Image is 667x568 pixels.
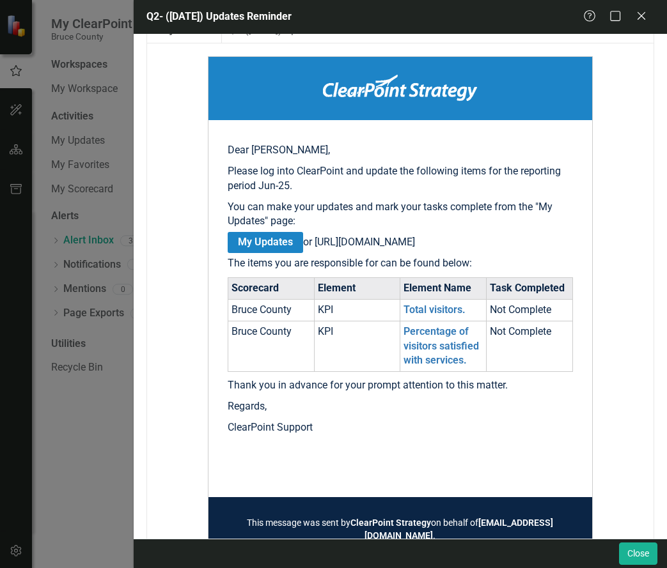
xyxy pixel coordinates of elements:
th: Element [314,277,400,299]
a: My Updates [228,232,303,253]
a: Total visitors. [404,303,466,316]
p: Please log into ClearPoint and update the following items for the reporting period Jun-25. [228,164,573,194]
td: Not Complete [487,299,573,321]
p: The items you are responsible for can be found below: [228,256,573,271]
td: KPI [314,299,400,321]
img: ClearPoint Strategy [323,75,477,101]
td: Bruce County [228,299,314,321]
th: Element Name [400,277,487,299]
p: Regards, [228,399,573,414]
th: Task Completed [487,277,573,299]
p: Dear [PERSON_NAME], [228,143,573,158]
p: You can make your updates and mark your tasks complete from the "My Updates" page: [228,200,573,229]
td: Bruce County [228,321,314,372]
p: ClearPoint Support [228,420,573,435]
span: Q2- ([DATE]) Updates Reminder [146,10,292,22]
td: Not Complete [487,321,573,372]
strong: ClearPoint Strategy [350,518,431,528]
button: Close [619,542,657,565]
a: Percentage of visitors satisfied with services. [404,325,479,367]
th: Scorecard [228,277,314,299]
td: KPI [314,321,400,372]
p: Thank you in advance for your prompt attention to this matter. [228,378,573,393]
p: or [URL][DOMAIN_NAME] [228,235,573,250]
